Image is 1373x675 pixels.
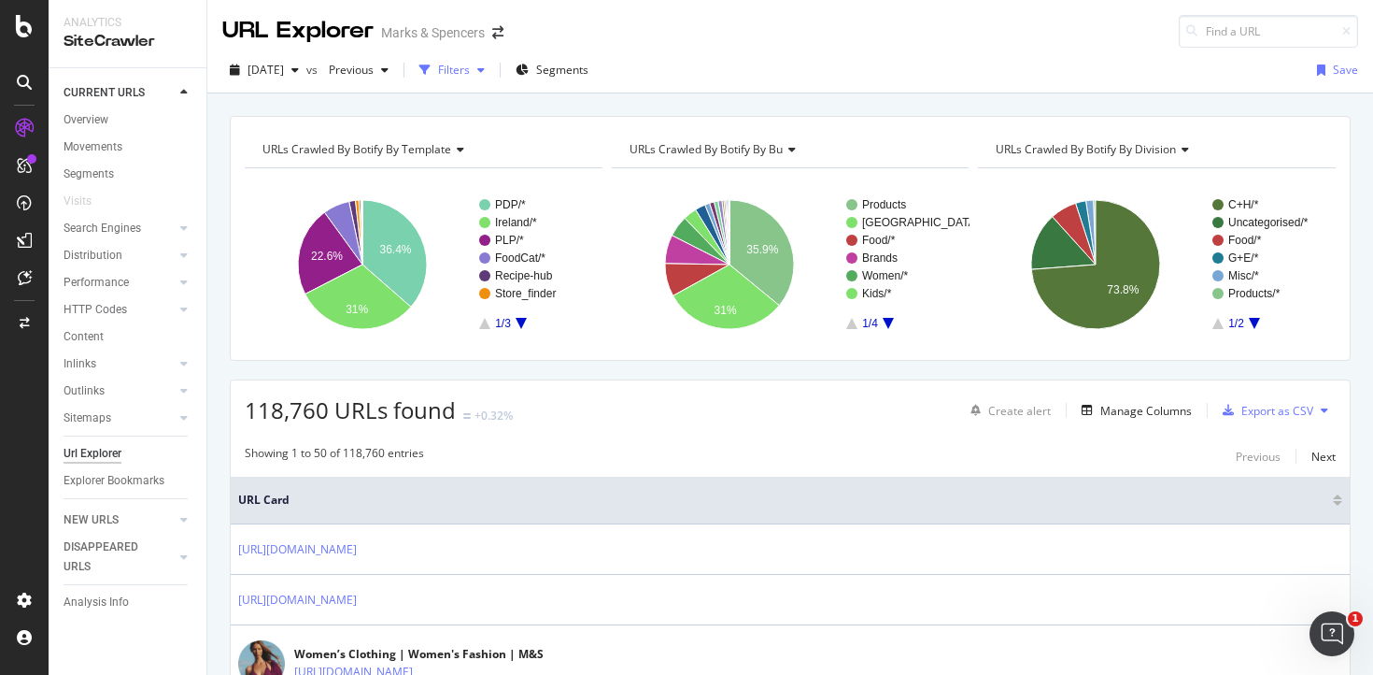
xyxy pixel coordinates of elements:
[495,287,556,300] text: Store_finder
[259,135,586,165] h4: URLs Crawled By Botify By template
[64,110,193,130] a: Overview
[438,62,470,78] div: Filters
[1179,15,1358,48] input: Find a URL
[495,198,526,211] text: PDP/*
[1074,399,1192,422] button: Manage Columns
[64,471,193,491] a: Explorer Bookmarks
[64,165,193,184] a: Segments
[64,381,105,401] div: Outlinks
[978,183,1336,346] div: A chart.
[1311,445,1336,467] button: Next
[862,251,898,265] text: Brands
[64,510,119,530] div: NEW URLS
[1108,283,1139,296] text: 73.8%
[245,183,602,346] svg: A chart.
[862,269,908,282] text: Women/*
[474,408,513,424] div: +0.32%
[412,55,492,85] button: Filters
[1215,395,1313,425] button: Export as CSV
[64,219,175,238] a: Search Engines
[238,540,357,559] a: [URL][DOMAIN_NAME]
[346,303,368,316] text: 31%
[64,110,108,130] div: Overview
[1228,287,1281,300] text: Products/*
[64,300,127,320] div: HTTP Codes
[238,492,1328,509] span: URL Card
[1228,317,1244,330] text: 1/2
[64,246,122,266] div: Distribution
[64,471,164,491] div: Explorer Bookmarks
[495,234,524,247] text: PLP/*
[321,55,396,85] button: Previous
[1348,611,1363,626] span: 1
[1228,234,1262,247] text: Food/*
[262,141,451,157] span: URLs Crawled By Botify By template
[992,135,1319,165] h4: URLs Crawled By Botify By division
[1236,449,1281,465] div: Previous
[1309,55,1358,85] button: Save
[64,137,122,157] div: Movements
[294,646,544,663] div: Women’s Clothing | Women's Fashion | M&S
[612,183,970,346] svg: A chart.
[1228,216,1309,229] text: Uncategorised/*
[536,62,588,78] span: Segments
[1228,251,1259,265] text: G+E/*
[862,216,979,229] text: [GEOGRAPHIC_DATA]
[245,395,456,425] span: 118,760 URLs found
[64,165,114,184] div: Segments
[862,287,892,300] text: Kids/*
[222,15,374,47] div: URL Explorer
[64,31,191,52] div: SiteCrawler
[862,198,906,211] text: Products
[64,444,121,464] div: Url Explorer
[64,354,96,374] div: Inlinks
[1333,62,1358,78] div: Save
[64,381,175,401] a: Outlinks
[381,23,485,42] div: Marks & Spencers
[64,192,92,211] div: Visits
[321,62,374,78] span: Previous
[463,413,471,419] img: Equal
[64,593,193,612] a: Analysis Info
[996,141,1176,157] span: URLs Crawled By Botify By division
[248,62,284,78] span: 2025 Aug. 16th
[1228,269,1259,282] text: Misc/*
[1100,403,1192,419] div: Manage Columns
[862,317,878,330] text: 1/4
[508,55,596,85] button: Segments
[495,317,511,330] text: 1/3
[64,273,175,293] a: Performance
[963,395,1051,425] button: Create alert
[1241,403,1313,419] div: Export as CSV
[64,83,145,103] div: CURRENT URLS
[746,243,778,256] text: 35.9%
[64,593,129,612] div: Analysis Info
[64,246,175,266] a: Distribution
[64,409,175,428] a: Sitemaps
[64,409,111,428] div: Sitemaps
[988,403,1051,419] div: Create alert
[64,15,191,31] div: Analytics
[64,137,193,157] a: Movements
[626,135,953,165] h4: URLs Crawled By Botify By bu
[862,234,896,247] text: Food/*
[311,250,343,263] text: 22.6%
[238,591,357,610] a: [URL][DOMAIN_NAME]
[64,83,175,103] a: CURRENT URLS
[1228,198,1259,211] text: C+H/*
[495,251,545,265] text: FoodCat/*
[64,192,110,211] a: Visits
[64,300,175,320] a: HTTP Codes
[64,327,193,347] a: Content
[492,26,503,39] div: arrow-right-arrow-left
[380,243,412,256] text: 36.4%
[495,269,553,282] text: Recipe-hub
[64,444,193,464] a: Url Explorer
[64,327,104,347] div: Content
[222,55,306,85] button: [DATE]
[64,538,175,577] a: DISAPPEARED URLS
[1311,449,1336,465] div: Next
[495,216,537,229] text: Ireland/*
